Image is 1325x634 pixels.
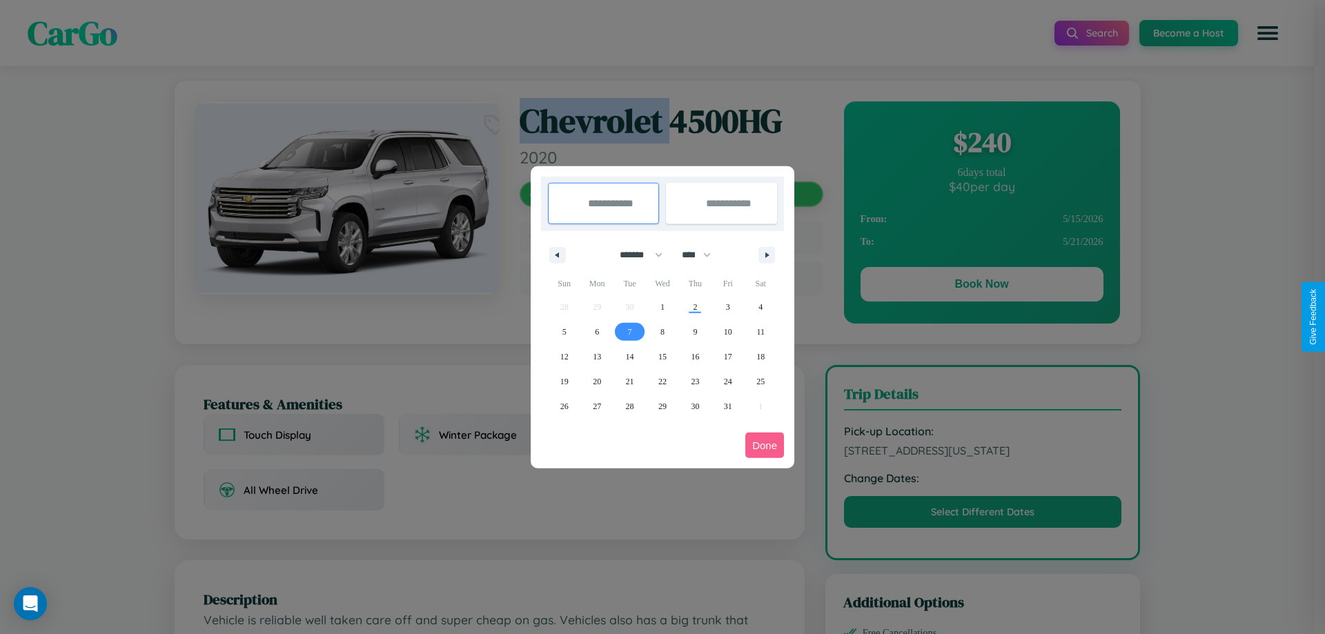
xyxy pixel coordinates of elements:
[560,369,569,394] span: 19
[646,319,678,344] button: 8
[679,369,711,394] button: 23
[745,295,777,319] button: 4
[626,369,634,394] span: 21
[614,344,646,369] button: 14
[660,295,665,319] span: 1
[679,344,711,369] button: 16
[580,273,613,295] span: Mon
[628,319,632,344] span: 7
[658,344,667,369] span: 15
[548,344,580,369] button: 12
[711,273,744,295] span: Fri
[693,319,697,344] span: 9
[580,394,613,419] button: 27
[756,369,765,394] span: 25
[626,344,634,369] span: 14
[745,433,784,458] button: Done
[745,369,777,394] button: 25
[548,319,580,344] button: 5
[646,369,678,394] button: 22
[758,295,763,319] span: 4
[724,319,732,344] span: 10
[660,319,665,344] span: 8
[711,344,744,369] button: 17
[646,273,678,295] span: Wed
[691,369,699,394] span: 23
[711,319,744,344] button: 10
[548,394,580,419] button: 26
[562,319,567,344] span: 5
[614,369,646,394] button: 21
[560,394,569,419] span: 26
[679,394,711,419] button: 30
[658,394,667,419] span: 29
[626,394,634,419] span: 28
[711,295,744,319] button: 3
[593,369,601,394] span: 20
[756,344,765,369] span: 18
[580,319,613,344] button: 6
[646,344,678,369] button: 15
[560,344,569,369] span: 12
[548,273,580,295] span: Sun
[726,295,730,319] span: 3
[745,344,777,369] button: 18
[595,319,599,344] span: 6
[745,319,777,344] button: 11
[679,319,711,344] button: 9
[679,273,711,295] span: Thu
[580,344,613,369] button: 13
[691,394,699,419] span: 30
[724,394,732,419] span: 31
[614,394,646,419] button: 28
[646,394,678,419] button: 29
[658,369,667,394] span: 22
[724,344,732,369] span: 17
[614,319,646,344] button: 7
[593,394,601,419] span: 27
[711,369,744,394] button: 24
[691,344,699,369] span: 16
[679,295,711,319] button: 2
[593,344,601,369] span: 13
[756,319,765,344] span: 11
[1308,289,1318,345] div: Give Feedback
[646,295,678,319] button: 1
[711,394,744,419] button: 31
[693,295,697,319] span: 2
[724,369,732,394] span: 24
[745,273,777,295] span: Sat
[548,369,580,394] button: 19
[14,587,47,620] div: Open Intercom Messenger
[614,273,646,295] span: Tue
[580,369,613,394] button: 20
